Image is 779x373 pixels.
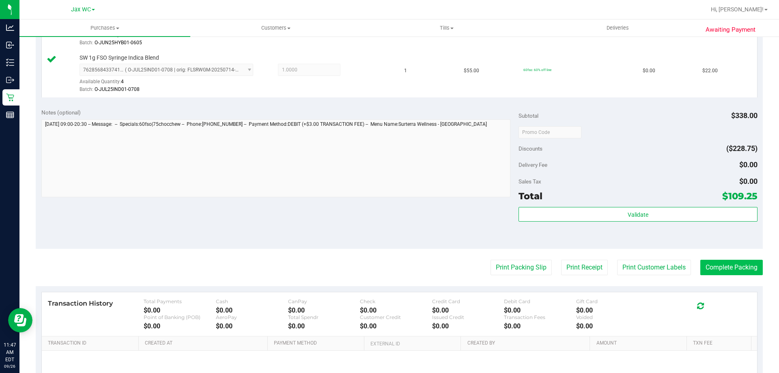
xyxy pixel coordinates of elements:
inline-svg: Retail [6,93,14,101]
div: $0.00 [144,306,216,314]
a: Payment Method [274,340,361,347]
span: ($228.75) [726,144,757,153]
div: $0.00 [360,322,432,330]
div: $0.00 [288,322,360,330]
div: Check [360,298,432,304]
span: Deliveries [596,24,640,32]
a: Amount [596,340,684,347]
span: $55.00 [464,67,479,75]
inline-svg: Reports [6,111,14,119]
th: External ID [364,336,461,351]
button: Complete Packing [700,260,763,275]
span: O-JUN25HYB01-0605 [95,40,142,45]
div: $0.00 [504,306,576,314]
span: $0.00 [643,67,655,75]
div: Issued Credit [432,314,504,320]
a: Purchases [19,19,190,37]
span: 4 [121,79,124,84]
span: Awaiting Payment [706,25,755,34]
div: AeroPay [216,314,288,320]
a: Tills [361,19,532,37]
div: Available Quantity: [80,76,262,92]
div: Credit Card [432,298,504,304]
div: CanPay [288,298,360,304]
div: Debit Card [504,298,576,304]
div: Available Quantity: [80,29,262,45]
span: $109.25 [722,190,757,202]
span: O-JUL25IND01-0708 [95,86,140,92]
span: Discounts [519,141,542,156]
button: Print Packing Slip [491,260,552,275]
span: 60fso: 60% off line [523,68,551,72]
button: Print Customer Labels [617,260,691,275]
span: 1 [404,67,407,75]
span: $0.00 [739,160,757,169]
a: Deliveries [532,19,703,37]
div: $0.00 [360,306,432,314]
inline-svg: Inventory [6,58,14,67]
span: Customers [191,24,361,32]
span: Validate [628,211,648,218]
inline-svg: Inbound [6,41,14,49]
div: Point of Banking (POB) [144,314,216,320]
span: $338.00 [731,111,757,120]
div: $0.00 [216,306,288,314]
button: Print Receipt [561,260,608,275]
span: Hi, [PERSON_NAME]! [711,6,764,13]
div: Customer Credit [360,314,432,320]
span: Subtotal [519,112,538,119]
span: 5 [121,32,124,38]
p: 09/26 [4,363,16,369]
a: Transaction ID [48,340,136,347]
div: Total Payments [144,298,216,304]
iframe: Resource center [8,308,32,332]
span: Sales Tax [519,178,541,185]
inline-svg: Analytics [6,24,14,32]
div: Transaction Fees [504,314,576,320]
span: SW 1g FSO Syringe Indica Blend [80,54,159,62]
div: $0.00 [288,306,360,314]
span: Notes (optional) [41,109,81,116]
p: 11:47 AM EDT [4,341,16,363]
div: Gift Card [576,298,648,304]
div: Voided [576,314,648,320]
span: Tills [362,24,532,32]
span: Purchases [19,24,190,32]
a: Created By [467,340,587,347]
div: $0.00 [144,322,216,330]
button: Validate [519,207,757,222]
div: $0.00 [432,306,504,314]
span: Jax WC [71,6,91,13]
span: Total [519,190,542,202]
a: Txn Fee [693,340,748,347]
div: $0.00 [432,322,504,330]
input: Promo Code [519,126,581,138]
div: Total Spendr [288,314,360,320]
inline-svg: Outbound [6,76,14,84]
div: $0.00 [504,322,576,330]
div: $0.00 [576,306,648,314]
span: Batch: [80,40,93,45]
div: $0.00 [216,322,288,330]
span: Delivery Fee [519,162,547,168]
div: $0.00 [576,322,648,330]
div: Cash [216,298,288,304]
span: $22.00 [702,67,718,75]
a: Created At [145,340,264,347]
span: $0.00 [739,177,757,185]
span: Batch: [80,86,93,92]
a: Customers [190,19,361,37]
